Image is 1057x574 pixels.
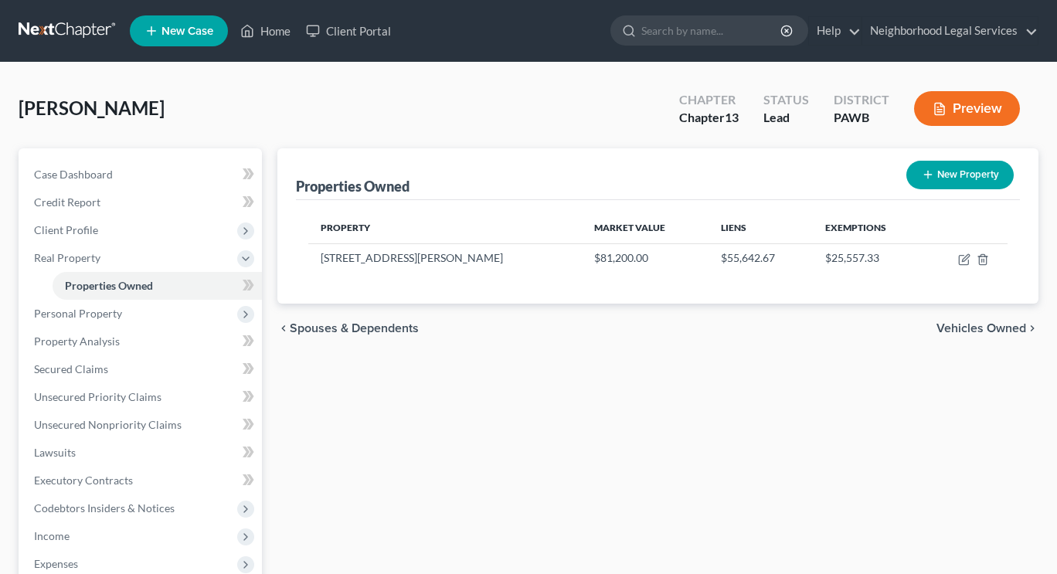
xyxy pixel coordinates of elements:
[34,474,133,487] span: Executory Contracts
[709,212,813,243] th: Liens
[65,279,153,292] span: Properties Owned
[813,243,926,273] td: $25,557.33
[679,109,739,127] div: Chapter
[34,168,113,181] span: Case Dashboard
[34,251,100,264] span: Real Property
[641,16,783,45] input: Search by name...
[277,322,419,335] button: chevron_left Spouses & Dependents
[34,335,120,348] span: Property Analysis
[679,91,739,109] div: Chapter
[34,557,78,570] span: Expenses
[813,212,926,243] th: Exemptions
[161,25,213,37] span: New Case
[763,91,809,109] div: Status
[22,328,262,355] a: Property Analysis
[936,322,1026,335] span: Vehicles Owned
[34,446,76,459] span: Lawsuits
[834,109,889,127] div: PAWB
[709,243,813,273] td: $55,642.67
[34,501,175,515] span: Codebtors Insiders & Notices
[34,307,122,320] span: Personal Property
[290,322,419,335] span: Spouses & Dependents
[34,362,108,375] span: Secured Claims
[308,243,582,273] td: [STREET_ADDRESS][PERSON_NAME]
[34,390,161,403] span: Unsecured Priority Claims
[906,161,1014,189] button: New Property
[277,322,290,335] i: chevron_left
[298,17,399,45] a: Client Portal
[53,272,262,300] a: Properties Owned
[22,383,262,411] a: Unsecured Priority Claims
[233,17,298,45] a: Home
[34,223,98,236] span: Client Profile
[22,161,262,189] a: Case Dashboard
[296,177,410,195] div: Properties Owned
[725,110,739,124] span: 13
[34,195,100,209] span: Credit Report
[22,189,262,216] a: Credit Report
[809,17,861,45] a: Help
[22,467,262,494] a: Executory Contracts
[308,212,582,243] th: Property
[582,212,709,243] th: Market Value
[582,243,709,273] td: $81,200.00
[22,439,262,467] a: Lawsuits
[763,109,809,127] div: Lead
[34,529,70,542] span: Income
[914,91,1020,126] button: Preview
[19,97,165,119] span: [PERSON_NAME]
[1026,322,1038,335] i: chevron_right
[22,355,262,383] a: Secured Claims
[22,411,262,439] a: Unsecured Nonpriority Claims
[936,322,1038,335] button: Vehicles Owned chevron_right
[34,418,182,431] span: Unsecured Nonpriority Claims
[862,17,1038,45] a: Neighborhood Legal Services
[834,91,889,109] div: District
